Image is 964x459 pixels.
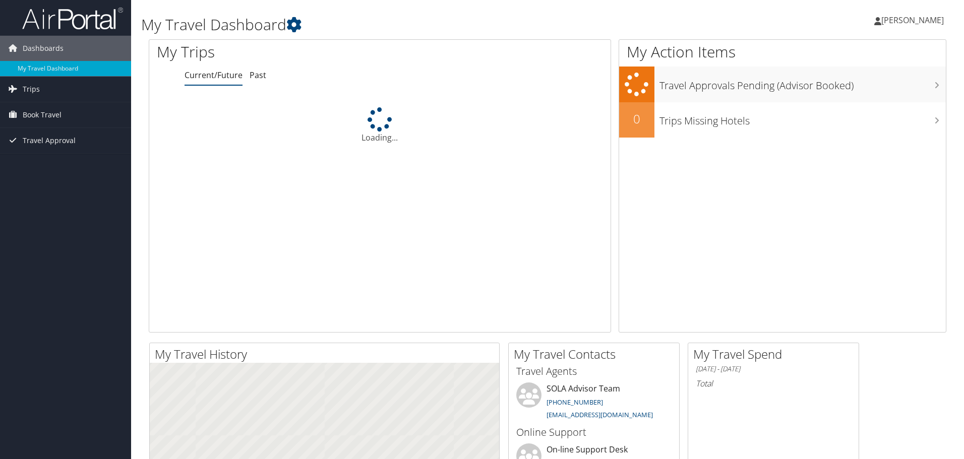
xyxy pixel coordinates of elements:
h6: Total [696,378,851,389]
span: Trips [23,77,40,102]
div: Loading... [149,107,611,144]
a: [PERSON_NAME] [874,5,954,35]
a: Travel Approvals Pending (Advisor Booked) [619,67,946,102]
h3: Trips Missing Hotels [659,109,946,128]
span: Travel Approval [23,128,76,153]
h1: My Action Items [619,41,946,62]
h1: My Trips [157,41,411,62]
h6: [DATE] - [DATE] [696,364,851,374]
h3: Online Support [516,425,672,439]
span: [PERSON_NAME] [881,15,944,26]
img: airportal-logo.png [22,7,123,30]
h3: Travel Approvals Pending (Advisor Booked) [659,74,946,93]
li: SOLA Advisor Team [511,382,677,424]
h1: My Travel Dashboard [141,14,683,35]
span: Dashboards [23,36,64,61]
a: 0Trips Missing Hotels [619,102,946,138]
h3: Travel Agents [516,364,672,378]
a: [EMAIL_ADDRESS][DOMAIN_NAME] [547,410,653,419]
a: [PHONE_NUMBER] [547,398,603,407]
h2: My Travel Contacts [514,346,679,363]
h2: My Travel History [155,346,499,363]
span: Book Travel [23,102,62,127]
h2: My Travel Spend [693,346,859,363]
a: Current/Future [185,70,243,81]
a: Past [250,70,266,81]
h2: 0 [619,110,654,127]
